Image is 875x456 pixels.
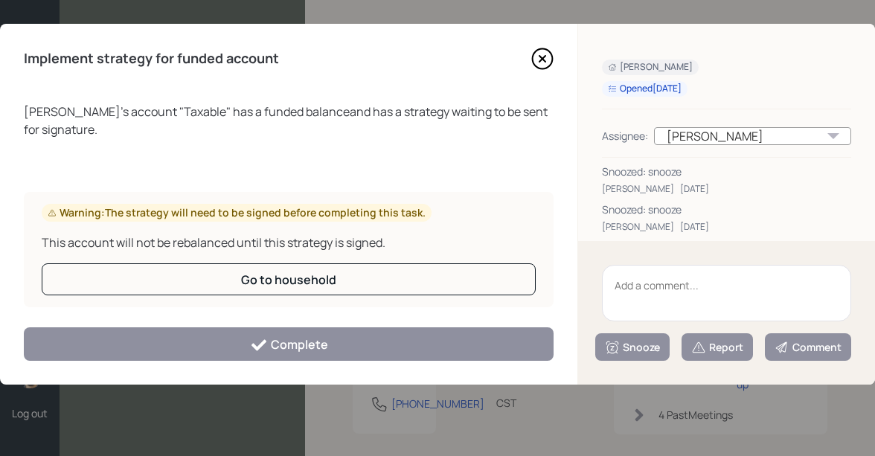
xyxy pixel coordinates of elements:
[42,263,536,295] button: Go to household
[654,127,851,145] div: [PERSON_NAME]
[608,61,693,74] div: [PERSON_NAME]
[602,220,674,234] div: [PERSON_NAME]
[691,340,743,355] div: Report
[602,182,674,196] div: [PERSON_NAME]
[602,202,851,217] div: Snoozed: snooze
[24,327,554,361] button: Complete
[24,51,279,67] h4: Implement strategy for funded account
[765,333,851,361] button: Comment
[602,128,648,144] div: Assignee:
[682,333,753,361] button: Report
[48,205,426,220] div: Warning: The strategy will need to be signed before completing this task.
[42,234,536,251] div: This account will not be rebalanced until this strategy is signed.
[602,164,851,179] div: Snoozed: snooze
[24,103,554,138] div: [PERSON_NAME] 's account " Taxable " has a funded balance and has a strategy waiting to be sent f...
[605,340,660,355] div: Snooze
[775,340,842,355] div: Comment
[241,272,336,288] div: Go to household
[680,220,709,234] div: [DATE]
[595,333,670,361] button: Snooze
[680,182,709,196] div: [DATE]
[608,83,682,95] div: Opened [DATE]
[250,336,328,354] div: Complete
